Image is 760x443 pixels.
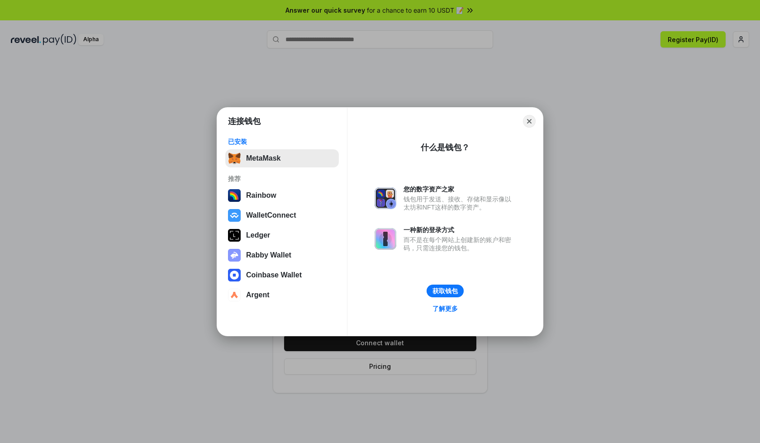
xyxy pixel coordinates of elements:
[404,195,516,211] div: 钱包用于发送、接收、存储和显示像以太坊和NFT这样的数字资产。
[228,269,241,281] img: svg+xml,%3Csvg%20width%3D%2228%22%20height%3D%2228%22%20viewBox%3D%220%200%2028%2028%22%20fill%3D...
[225,226,339,244] button: Ledger
[228,249,241,262] img: svg+xml,%3Csvg%20xmlns%3D%22http%3A%2F%2Fwww.w3.org%2F2000%2Fsvg%22%20fill%3D%22none%22%20viewBox...
[246,231,270,239] div: Ledger
[225,266,339,284] button: Coinbase Wallet
[228,229,241,242] img: svg+xml,%3Csvg%20xmlns%3D%22http%3A%2F%2Fwww.w3.org%2F2000%2Fsvg%22%20width%3D%2228%22%20height%3...
[427,285,464,297] button: 获取钱包
[246,291,270,299] div: Argent
[225,246,339,264] button: Rabby Wallet
[432,305,458,313] div: 了解更多
[228,175,336,183] div: 推荐
[246,191,276,200] div: Rainbow
[225,206,339,224] button: WalletConnect
[246,211,296,219] div: WalletConnect
[228,116,261,127] h1: 连接钱包
[427,303,463,314] a: 了解更多
[225,186,339,205] button: Rainbow
[375,187,396,209] img: svg+xml,%3Csvg%20xmlns%3D%22http%3A%2F%2Fwww.w3.org%2F2000%2Fsvg%22%20fill%3D%22none%22%20viewBox...
[225,286,339,304] button: Argent
[404,236,516,252] div: 而不是在每个网站上创建新的账户和密码，只需连接您的钱包。
[228,138,336,146] div: 已安装
[246,154,280,162] div: MetaMask
[246,251,291,259] div: Rabby Wallet
[228,209,241,222] img: svg+xml,%3Csvg%20width%3D%2228%22%20height%3D%2228%22%20viewBox%3D%220%200%2028%2028%22%20fill%3D...
[228,289,241,301] img: svg+xml,%3Csvg%20width%3D%2228%22%20height%3D%2228%22%20viewBox%3D%220%200%2028%2028%22%20fill%3D...
[421,142,470,153] div: 什么是钱包？
[404,226,516,234] div: 一种新的登录方式
[523,115,536,128] button: Close
[228,152,241,165] img: svg+xml,%3Csvg%20fill%3D%22none%22%20height%3D%2233%22%20viewBox%3D%220%200%2035%2033%22%20width%...
[404,185,516,193] div: 您的数字资产之家
[375,228,396,250] img: svg+xml,%3Csvg%20xmlns%3D%22http%3A%2F%2Fwww.w3.org%2F2000%2Fsvg%22%20fill%3D%22none%22%20viewBox...
[432,287,458,295] div: 获取钱包
[225,149,339,167] button: MetaMask
[228,189,241,202] img: svg+xml,%3Csvg%20width%3D%22120%22%20height%3D%22120%22%20viewBox%3D%220%200%20120%20120%22%20fil...
[246,271,302,279] div: Coinbase Wallet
